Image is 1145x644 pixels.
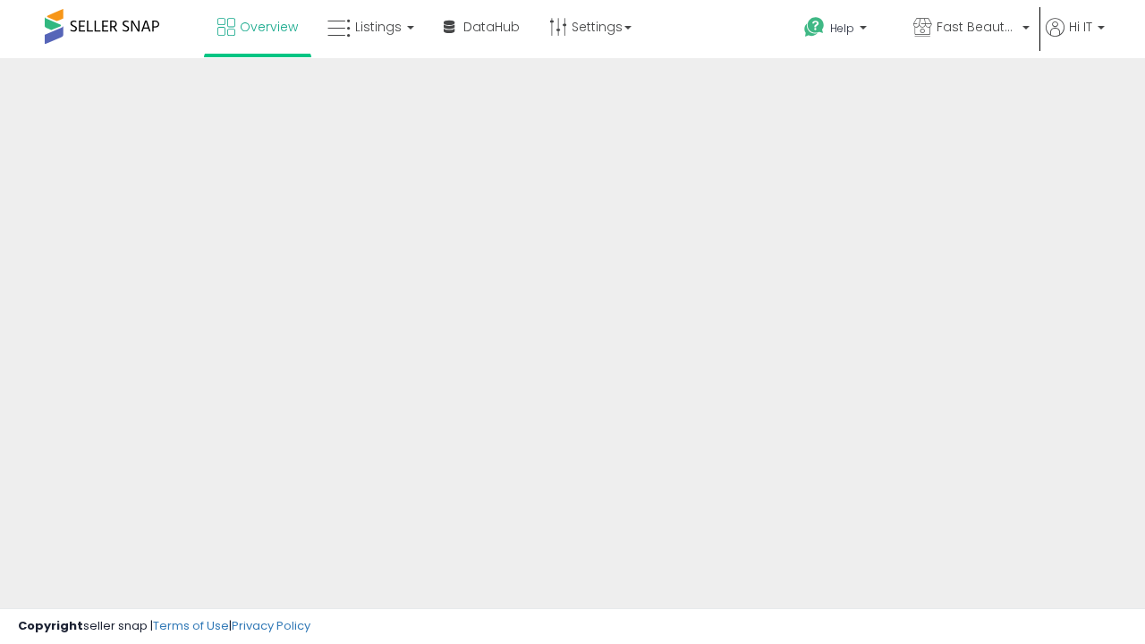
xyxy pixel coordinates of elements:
[1046,18,1105,58] a: Hi IT
[1069,18,1092,36] span: Hi IT
[240,18,298,36] span: Overview
[18,617,83,634] strong: Copyright
[937,18,1017,36] span: Fast Beauty ([GEOGRAPHIC_DATA])
[790,3,897,58] a: Help
[153,617,229,634] a: Terms of Use
[803,16,826,38] i: Get Help
[355,18,402,36] span: Listings
[830,21,854,36] span: Help
[232,617,310,634] a: Privacy Policy
[463,18,520,36] span: DataHub
[18,618,310,635] div: seller snap | |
